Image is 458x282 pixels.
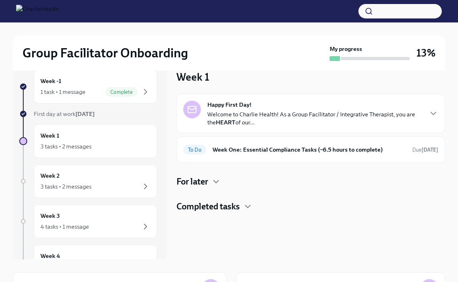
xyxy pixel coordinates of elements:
[207,110,422,126] p: Welcome to Charlie Health! As a Group Facilitator / Integrative Therapist, you are the of our...
[422,147,438,153] strong: [DATE]
[41,142,91,150] div: 3 tasks • 2 messages
[75,110,95,118] strong: [DATE]
[41,223,89,231] div: 4 tasks • 1 message
[412,146,438,154] span: August 18th, 2025 10:00
[41,171,60,180] h6: Week 2
[176,70,209,84] h3: Week 1
[176,176,208,188] h4: For later
[213,145,406,154] h6: Week One: Essential Compliance Tasks (~6.5 hours to complete)
[416,46,436,60] h3: 13%
[330,45,362,53] strong: My progress
[16,5,59,18] img: CharlieHealth
[105,89,138,95] span: Complete
[183,147,206,153] span: To Do
[41,77,61,85] h6: Week -1
[41,183,91,191] div: 3 tasks • 2 messages
[19,70,157,103] a: Week -11 task • 1 messageComplete
[41,211,60,220] h6: Week 3
[207,101,251,109] strong: Happy First Day!
[19,110,157,118] a: First day at work[DATE]
[19,205,157,238] a: Week 34 tasks • 1 message
[19,245,157,278] a: Week 4
[34,110,95,118] span: First day at work
[176,176,445,188] div: For later
[41,131,59,140] h6: Week 1
[41,88,85,96] div: 1 task • 1 message
[19,124,157,158] a: Week 13 tasks • 2 messages
[41,252,60,260] h6: Week 4
[216,119,235,126] strong: HEART
[22,45,188,61] h2: Group Facilitator Onboarding
[176,201,445,213] div: Completed tasks
[412,147,438,153] span: Due
[183,143,438,156] a: To DoWeek One: Essential Compliance Tasks (~6.5 hours to complete)Due[DATE]
[176,201,240,213] h4: Completed tasks
[19,164,157,198] a: Week 23 tasks • 2 messages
